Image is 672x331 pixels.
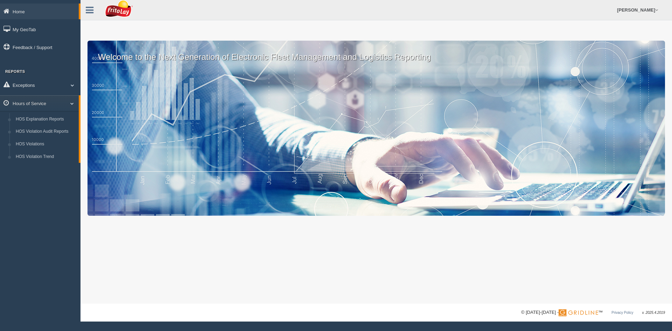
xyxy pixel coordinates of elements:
div: © [DATE]-[DATE] - ™ [521,309,665,316]
a: Privacy Policy [611,311,633,315]
a: HOS Violation Audit Reports [13,125,79,138]
p: Welcome to the Next Generation of Electronic Fleet Management and Logistics Reporting [87,41,665,63]
span: v. 2025.4.2019 [642,311,665,315]
a: HOS Violation Trend [13,151,79,163]
a: HOS Violations [13,138,79,151]
img: Gridline [559,309,598,316]
a: HOS Explanation Reports [13,113,79,126]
